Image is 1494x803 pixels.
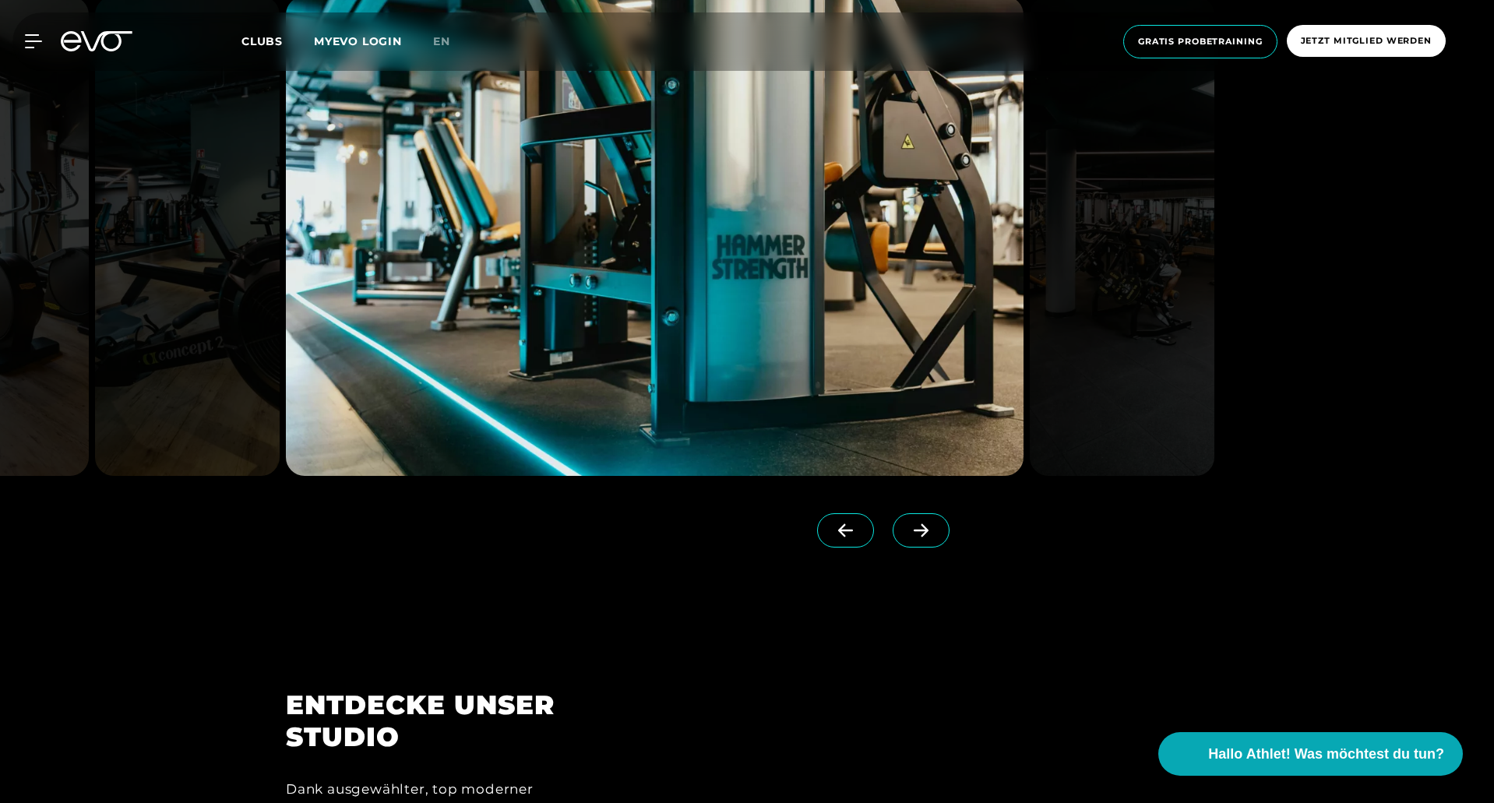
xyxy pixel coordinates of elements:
[1138,35,1263,48] span: Gratis Probetraining
[241,33,314,48] a: Clubs
[1119,25,1282,58] a: Gratis Probetraining
[433,34,450,48] span: en
[1158,732,1463,776] button: Hallo Athlet! Was möchtest du tun?
[241,34,283,48] span: Clubs
[1301,34,1432,48] span: Jetzt Mitglied werden
[433,33,469,51] a: en
[1208,744,1444,765] span: Hallo Athlet! Was möchtest du tun?
[314,34,402,48] a: MYEVO LOGIN
[1282,25,1450,58] a: Jetzt Mitglied werden
[286,689,564,753] h2: ENTDECKE UNSER STUDIO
